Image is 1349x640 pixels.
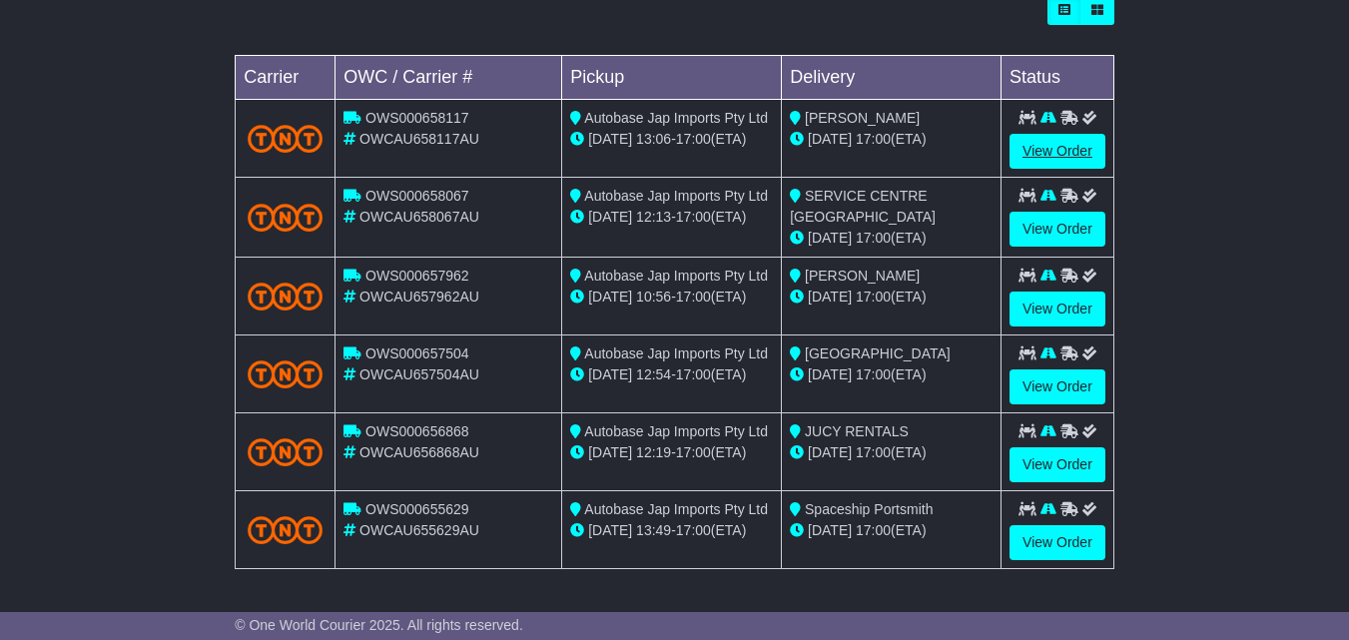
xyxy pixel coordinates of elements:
span: Autobase Jap Imports Pty Ltd [584,268,768,284]
span: 17:00 [676,366,711,382]
span: 17:00 [676,522,711,538]
span: Autobase Jap Imports Pty Ltd [584,188,768,204]
span: [DATE] [588,522,632,538]
span: [PERSON_NAME] [805,110,920,126]
img: TNT_Domestic.png [248,204,323,231]
td: Pickup [562,56,782,100]
span: 12:13 [636,209,671,225]
span: 12:54 [636,366,671,382]
span: [PERSON_NAME] [805,268,920,284]
span: [DATE] [808,366,852,382]
img: TNT_Domestic.png [248,438,323,465]
span: 13:06 [636,131,671,147]
div: - (ETA) [570,520,773,541]
span: OWCAU656868AU [359,444,479,460]
div: (ETA) [790,442,993,463]
span: [DATE] [808,230,852,246]
img: TNT_Domestic.png [248,125,323,152]
div: (ETA) [790,520,993,541]
span: OWCAU657962AU [359,289,479,305]
span: 17:00 [676,209,711,225]
span: Autobase Jap Imports Pty Ltd [584,501,768,517]
span: [DATE] [588,289,632,305]
span: Autobase Jap Imports Pty Ltd [584,345,768,361]
span: 17:00 [676,289,711,305]
span: 17:00 [856,366,891,382]
span: Autobase Jap Imports Pty Ltd [584,423,768,439]
span: 17:00 [856,522,891,538]
span: [DATE] [808,131,852,147]
span: JUCY RENTALS [805,423,909,439]
span: [DATE] [808,444,852,460]
span: [GEOGRAPHIC_DATA] [805,345,951,361]
a: View Order [1010,212,1105,247]
a: View Order [1010,447,1105,482]
span: OWCAU655629AU [359,522,479,538]
span: Spaceship Portsmith [805,501,933,517]
div: (ETA) [790,287,993,308]
a: View Order [1010,134,1105,169]
span: OWCAU658067AU [359,209,479,225]
div: (ETA) [790,364,993,385]
span: 17:00 [676,131,711,147]
div: (ETA) [790,228,993,249]
div: - (ETA) [570,287,773,308]
img: TNT_Domestic.png [248,360,323,387]
span: 17:00 [676,444,711,460]
span: OWS000655629 [365,501,469,517]
span: SERVICE CENTRE [GEOGRAPHIC_DATA] [790,188,936,225]
a: View Order [1010,369,1105,404]
span: 17:00 [856,230,891,246]
img: TNT_Domestic.png [248,283,323,310]
span: OWS000658117 [365,110,469,126]
td: Carrier [236,56,336,100]
span: [DATE] [588,131,632,147]
span: 17:00 [856,289,891,305]
span: OWS000658067 [365,188,469,204]
div: (ETA) [790,129,993,150]
a: View Order [1010,292,1105,326]
div: - (ETA) [570,364,773,385]
a: View Order [1010,525,1105,560]
span: [DATE] [588,444,632,460]
span: OWCAU657504AU [359,366,479,382]
span: 13:49 [636,522,671,538]
div: - (ETA) [570,207,773,228]
img: TNT_Domestic.png [248,516,323,543]
div: - (ETA) [570,442,773,463]
span: [DATE] [808,289,852,305]
span: OWS000657962 [365,268,469,284]
td: OWC / Carrier # [336,56,562,100]
span: 12:19 [636,444,671,460]
span: © One World Courier 2025. All rights reserved. [235,617,523,633]
div: - (ETA) [570,129,773,150]
span: 17:00 [856,131,891,147]
span: 10:56 [636,289,671,305]
span: Autobase Jap Imports Pty Ltd [584,110,768,126]
td: Delivery [782,56,1002,100]
span: [DATE] [588,366,632,382]
span: [DATE] [808,522,852,538]
span: OWCAU658117AU [359,131,479,147]
span: 17:00 [856,444,891,460]
span: OWS000656868 [365,423,469,439]
span: [DATE] [588,209,632,225]
td: Status [1002,56,1114,100]
span: OWS000657504 [365,345,469,361]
